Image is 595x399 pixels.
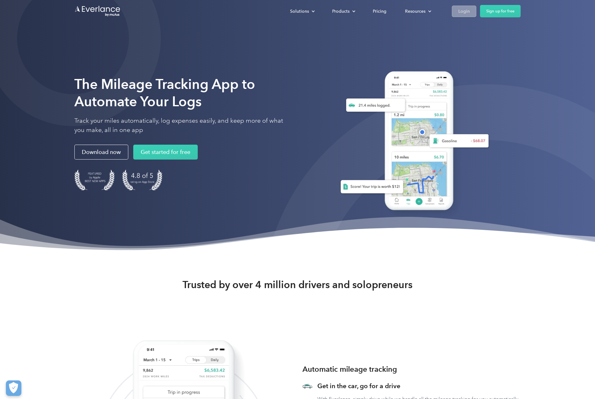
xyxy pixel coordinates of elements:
img: Everlance, mileage tracker app, expense tracking app [331,65,494,220]
div: Solutions [290,7,309,15]
div: Resources [405,7,425,15]
div: Resources [399,6,436,17]
div: Pricing [373,7,386,15]
button: Cookies Settings [6,380,21,396]
img: 4.9 out of 5 stars on the app store [122,170,162,191]
div: Solutions [284,6,320,17]
a: Sign up for free [480,5,521,17]
a: Get started for free [133,145,198,160]
div: Login [458,7,470,15]
p: Track your miles automatically, log expenses easily, and keep more of what you make, all in one app [74,116,291,135]
h3: Automatic mileage tracking [302,364,397,375]
div: Products [332,7,350,15]
a: Login [452,6,476,17]
div: Products [326,6,360,17]
img: Badge for Featured by Apple Best New Apps [74,170,115,191]
strong: The Mileage Tracking App to Automate Your Logs [74,76,255,110]
a: Go to homepage [74,5,121,17]
a: Pricing [367,6,393,17]
strong: Trusted by over 4 million drivers and solopreneurs [183,278,412,291]
a: Download now [74,145,128,160]
h3: Get in the car, go for a drive [317,382,521,390]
